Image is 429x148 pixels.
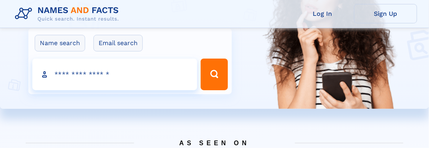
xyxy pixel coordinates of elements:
a: Sign Up [354,4,417,23]
button: Search Button [201,59,228,90]
label: Name search [35,35,85,51]
label: Email search [93,35,143,51]
img: Logo Names and Facts [12,3,125,25]
a: Log In [291,4,354,23]
input: search input [32,59,197,90]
